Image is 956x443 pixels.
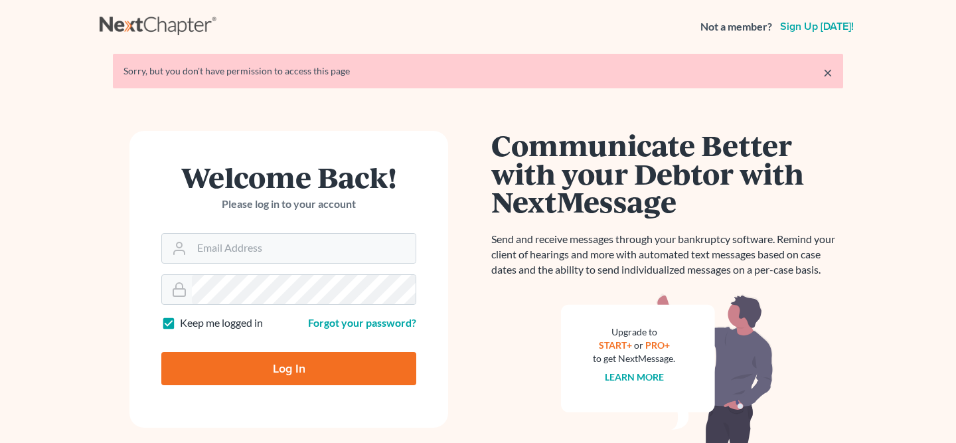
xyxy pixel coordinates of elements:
a: Forgot your password? [308,316,416,329]
span: or [634,339,643,351]
a: Learn more [605,371,664,383]
div: Upgrade to [593,325,675,339]
label: Keep me logged in [180,315,263,331]
a: Sign up [DATE]! [777,21,856,32]
a: PRO+ [645,339,670,351]
h1: Welcome Back! [161,163,416,191]
a: × [823,64,833,80]
div: to get NextMessage. [593,352,675,365]
h1: Communicate Better with your Debtor with NextMessage [491,131,843,216]
input: Log In [161,352,416,385]
a: START+ [599,339,632,351]
input: Email Address [192,234,416,263]
div: Sorry, but you don't have permission to access this page [123,64,833,78]
strong: Not a member? [700,19,772,35]
p: Please log in to your account [161,197,416,212]
p: Send and receive messages through your bankruptcy software. Remind your client of hearings and mo... [491,232,843,278]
